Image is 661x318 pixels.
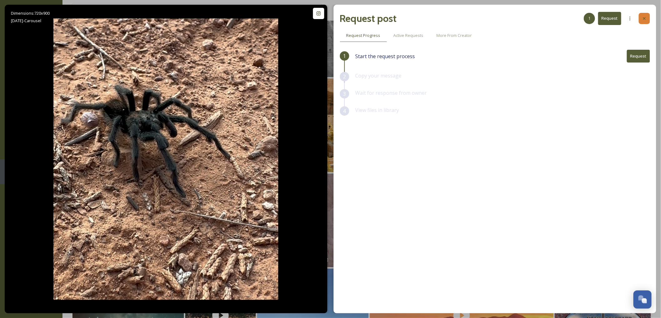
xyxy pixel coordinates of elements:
[627,50,650,63] button: Request
[11,18,41,23] span: [DATE] - Carousel
[53,18,278,300] img: Yep. It’s that time again! Tarantula mating season is here. These are the first two I’ve seen thi...
[589,15,591,21] span: 1
[11,10,50,16] span: Dimensions: 720 x 900
[355,53,415,60] span: Start the request process
[346,33,380,38] span: Request Progress
[343,52,346,60] span: 1
[343,90,346,98] span: 3
[343,73,346,80] span: 2
[394,33,424,38] span: Active Requests
[598,12,621,25] button: Request
[355,72,402,79] span: Copy your message
[355,107,399,114] span: View files in library
[355,89,427,96] span: Wait for response from owner
[340,11,397,26] h2: Request post
[343,107,346,115] span: 4
[437,33,472,38] span: More From Creator
[634,290,652,309] button: Open Chat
